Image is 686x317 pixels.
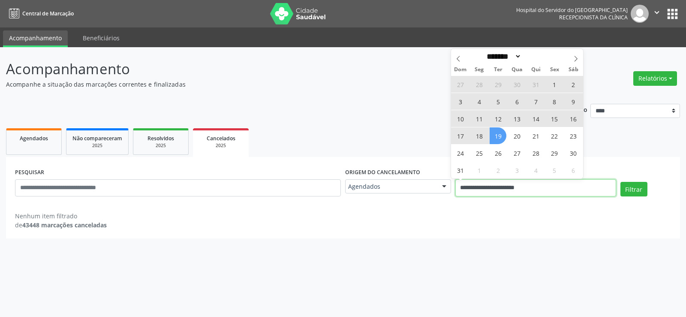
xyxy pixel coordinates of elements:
[3,30,68,47] a: Acompanhamento
[565,162,582,178] span: Setembro 6, 2025
[72,135,122,142] span: Não compareceram
[452,110,469,127] span: Agosto 10, 2025
[490,162,506,178] span: Setembro 2, 2025
[490,76,506,93] span: Julho 29, 2025
[490,145,506,161] span: Agosto 26, 2025
[508,127,525,144] span: Agosto 20, 2025
[490,127,506,144] span: Agosto 19, 2025
[564,67,583,72] span: Sáb
[471,76,487,93] span: Julho 28, 2025
[452,76,469,93] span: Julho 27, 2025
[345,166,420,179] label: Origem do cancelamento
[546,162,563,178] span: Setembro 5, 2025
[527,127,544,144] span: Agosto 21, 2025
[20,135,48,142] span: Agendados
[565,76,582,93] span: Agosto 2, 2025
[199,142,243,149] div: 2025
[546,145,563,161] span: Agosto 29, 2025
[15,166,44,179] label: PESQUISAR
[490,93,506,110] span: Agosto 5, 2025
[207,135,235,142] span: Cancelados
[546,127,563,144] span: Agosto 22, 2025
[452,93,469,110] span: Agosto 3, 2025
[471,127,487,144] span: Agosto 18, 2025
[565,145,582,161] span: Agosto 30, 2025
[546,76,563,93] span: Agosto 1, 2025
[15,211,107,220] div: Nenhum item filtrado
[559,14,628,21] span: Recepcionista da clínica
[665,6,680,21] button: apps
[470,67,489,72] span: Seg
[508,76,525,93] span: Julho 30, 2025
[452,127,469,144] span: Agosto 17, 2025
[565,93,582,110] span: Agosto 9, 2025
[6,80,478,89] p: Acompanhe a situação das marcações correntes e finalizadas
[348,182,433,191] span: Agendados
[508,145,525,161] span: Agosto 27, 2025
[545,67,564,72] span: Sex
[527,93,544,110] span: Agosto 7, 2025
[527,110,544,127] span: Agosto 14, 2025
[72,142,122,149] div: 2025
[22,10,74,17] span: Central de Marcação
[451,67,470,72] span: Dom
[471,145,487,161] span: Agosto 25, 2025
[484,52,522,61] select: Month
[471,162,487,178] span: Setembro 1, 2025
[77,30,126,45] a: Beneficiários
[139,142,182,149] div: 2025
[490,110,506,127] span: Agosto 12, 2025
[546,93,563,110] span: Agosto 8, 2025
[633,71,677,86] button: Relatórios
[6,6,74,21] a: Central de Marcação
[631,5,649,23] img: img
[527,145,544,161] span: Agosto 28, 2025
[471,93,487,110] span: Agosto 4, 2025
[620,182,647,196] button: Filtrar
[652,8,662,17] i: 
[565,127,582,144] span: Agosto 23, 2025
[452,162,469,178] span: Agosto 31, 2025
[471,110,487,127] span: Agosto 11, 2025
[508,93,525,110] span: Agosto 6, 2025
[649,5,665,23] button: 
[147,135,174,142] span: Resolvidos
[508,162,525,178] span: Setembro 3, 2025
[489,67,508,72] span: Ter
[508,110,525,127] span: Agosto 13, 2025
[527,162,544,178] span: Setembro 4, 2025
[565,110,582,127] span: Agosto 16, 2025
[516,6,628,14] div: Hospital do Servidor do [GEOGRAPHIC_DATA]
[452,145,469,161] span: Agosto 24, 2025
[527,76,544,93] span: Julho 31, 2025
[6,58,478,80] p: Acompanhamento
[527,67,545,72] span: Qui
[508,67,527,72] span: Qua
[15,220,107,229] div: de
[22,221,107,229] strong: 43448 marcações canceladas
[546,110,563,127] span: Agosto 15, 2025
